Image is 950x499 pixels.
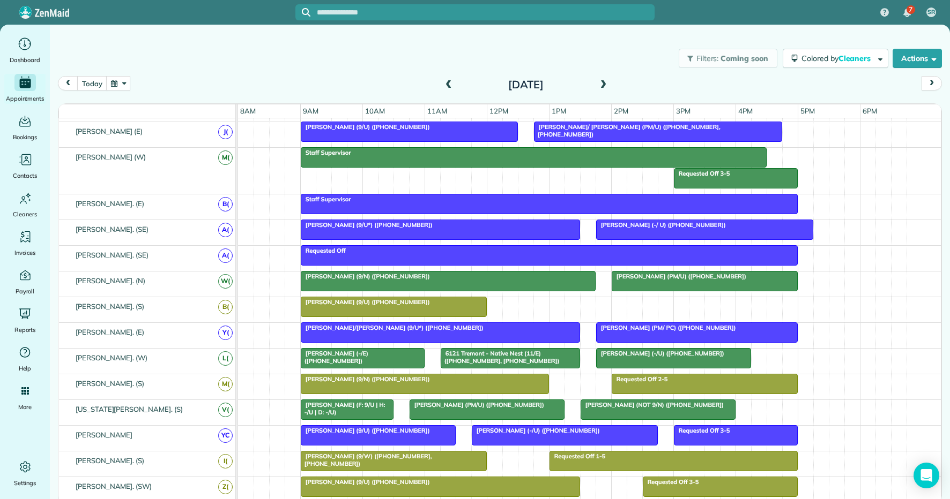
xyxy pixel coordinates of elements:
[4,228,46,258] a: Invoices
[14,324,36,335] span: Reports
[302,8,310,17] svg: Focus search
[295,8,310,17] button: Focus search
[73,276,147,285] span: [PERSON_NAME]. (N)
[696,54,719,63] span: Filters:
[300,478,431,486] span: [PERSON_NAME] (9/U) ([PHONE_NUMBER])
[300,221,433,229] span: [PERSON_NAME] (9/U*) ([PHONE_NUMBER])
[4,458,46,488] a: Settings
[300,375,431,383] span: [PERSON_NAME] (9/N) ([PHONE_NUMBER])
[301,107,321,115] span: 9am
[13,170,37,181] span: Contacts
[580,401,724,409] span: [PERSON_NAME] (NOT 9/N) ([PHONE_NUMBER])
[300,401,385,416] span: [PERSON_NAME] (F: 9/U | H: -/U | D: -/U)
[550,107,568,115] span: 1pm
[798,107,817,115] span: 5pm
[73,430,135,439] span: [PERSON_NAME]
[14,247,36,258] span: Invoices
[596,324,737,331] span: [PERSON_NAME] (PM/ PC) ([PHONE_NUMBER])
[218,248,233,263] span: A(
[218,377,233,391] span: M(
[218,351,233,366] span: L(
[218,428,233,443] span: YC
[893,49,942,68] button: Actions
[300,350,368,365] span: [PERSON_NAME] (-/E) ([PHONE_NUMBER])
[4,190,46,220] a: Cleaners
[73,251,151,259] span: [PERSON_NAME]. (SE)
[673,427,731,434] span: Requested Off 3-5
[58,76,78,90] button: prev
[927,8,935,17] span: SR
[4,305,46,335] a: Reports
[4,344,46,374] a: Help
[13,132,38,142] span: Bookings
[4,267,46,297] a: Payroll
[218,326,233,340] span: Y(
[611,375,669,383] span: Requested Off 2-5
[218,454,233,468] span: I(
[73,199,146,208] span: [PERSON_NAME]. (E)
[300,149,352,156] span: Staff Supervisor
[77,76,107,90] button: today
[218,300,233,314] span: B(
[459,79,593,90] h2: [DATE]
[4,35,46,65] a: Dashboard
[218,403,233,417] span: V(
[896,1,918,25] div: 7 unread notifications
[218,223,233,237] span: A(
[18,402,32,412] span: More
[10,55,40,65] span: Dashboard
[4,151,46,181] a: Contacts
[922,76,942,90] button: next
[801,54,874,63] span: Colored by
[73,482,154,490] span: [PERSON_NAME]. (SW)
[300,123,431,131] span: [PERSON_NAME] (9/U) ([PHONE_NUMBER])
[596,350,725,357] span: [PERSON_NAME] (-/U) ([PHONE_NUMBER])
[218,125,233,139] span: J(
[300,324,484,331] span: [PERSON_NAME]/[PERSON_NAME] (9/U*) ([PHONE_NUMBER])
[73,153,148,161] span: [PERSON_NAME] (W)
[73,127,145,135] span: [PERSON_NAME] (E)
[300,452,432,467] span: [PERSON_NAME] (9/W) ([PHONE_NUMBER], [PHONE_NUMBER])
[218,480,233,494] span: Z(
[612,107,630,115] span: 2pm
[300,247,346,254] span: Requested Off
[300,298,431,306] span: [PERSON_NAME] (9/U) ([PHONE_NUMBER])
[13,209,37,220] span: Cleaners
[73,302,146,311] span: [PERSON_NAME]. (S)
[300,427,431,434] span: [PERSON_NAME] (9/U) ([PHONE_NUMBER])
[611,273,747,280] span: [PERSON_NAME] (PM/U) ([PHONE_NUMBER])
[238,107,258,115] span: 8am
[549,452,606,460] span: Requested Off 1-5
[4,112,46,142] a: Bookings
[533,123,721,138] span: [PERSON_NAME]/ [PERSON_NAME] (PM/U) ([PHONE_NUMBER], [PHONE_NUMBER])
[596,221,726,229] span: [PERSON_NAME] (-/ U) ([PHONE_NUMBER])
[425,107,449,115] span: 11am
[363,107,387,115] span: 10am
[73,328,146,336] span: [PERSON_NAME]. (E)
[440,350,560,365] span: 6121 Tremont - Native Nest (11/E) ([PHONE_NUMBER], [PHONE_NUMBER])
[783,49,888,68] button: Colored byCleaners
[673,170,731,177] span: Requested Off 3-5
[642,478,700,486] span: Requested Off 3-5
[19,363,32,374] span: Help
[218,274,233,289] span: W(
[14,478,36,488] span: Settings
[909,5,912,14] span: 7
[300,273,431,280] span: [PERSON_NAME] (9/N) ([PHONE_NUMBER])
[16,286,35,297] span: Payroll
[73,405,185,413] span: [US_STATE][PERSON_NAME]. (S)
[721,54,769,63] span: Coming soon
[300,195,352,203] span: Staff Supervisor
[73,379,146,388] span: [PERSON_NAME]. (S)
[218,197,233,211] span: B(
[409,401,545,409] span: [PERSON_NAME] (PM/U) ([PHONE_NUMBER])
[674,107,693,115] span: 3pm
[914,463,939,488] div: Open Intercom Messenger
[736,107,755,115] span: 4pm
[4,74,46,104] a: Appointments
[471,427,600,434] span: [PERSON_NAME] (-/U) ([PHONE_NUMBER])
[860,107,879,115] span: 6pm
[218,150,233,165] span: M(
[73,353,150,362] span: [PERSON_NAME]. (W)
[838,54,873,63] span: Cleaners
